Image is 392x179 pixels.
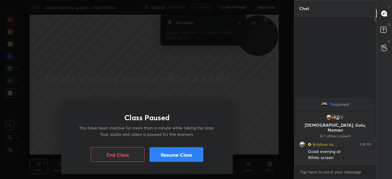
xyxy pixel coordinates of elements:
img: 499b7d36305b4543926b0ad549d0dee6.jpg [326,114,332,120]
span: joined [337,102,349,107]
p: You have been inactive for more than a minute while taking the class. Your audio and video is pau... [76,125,218,137]
div: 1 [339,114,345,120]
p: D [388,22,390,27]
div: 6:38 PM [360,143,371,146]
p: T [388,5,390,9]
img: 9cbb4c58a86d4877b2ed496391ea8537.jpg [330,114,336,120]
span: You [330,102,337,107]
img: d578d2a9b1ba40ba8329e9c7174a5df2.jpg [321,101,327,107]
h1: Class Paused [124,113,170,122]
button: Resume Class [149,147,203,162]
p: Chat [294,0,314,17]
img: Learner_Badge_beginner_1_8b307cf2a0.svg [308,143,311,146]
p: G [388,39,390,44]
div: grid [294,97,376,165]
p: [DEMOGRAPHIC_DATA], Golu, Naman [300,123,371,132]
h6: Krishna ra... [311,141,337,147]
img: 2e758031fef44a93b1eec01bcff76574.jpg [334,114,341,120]
img: 499b7d36305b4543926b0ad549d0dee6.jpg [299,141,305,147]
button: End Class [91,147,145,162]
div: White screen [308,155,371,161]
p: & 1 other joined [300,134,371,139]
div: Good evening sir [308,149,371,155]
